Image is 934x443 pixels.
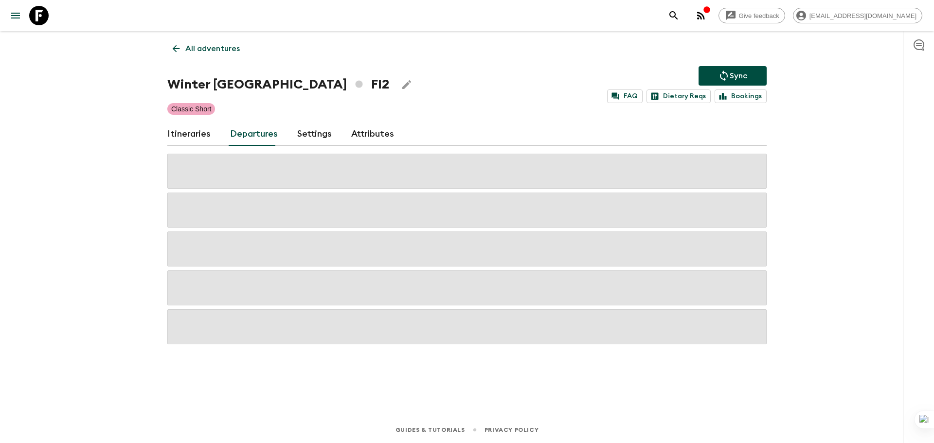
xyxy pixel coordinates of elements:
div: [EMAIL_ADDRESS][DOMAIN_NAME] [793,8,922,23]
button: Edit Adventure Title [397,75,416,94]
a: Departures [230,123,278,146]
span: Give feedback [734,12,785,19]
p: Classic Short [171,104,211,114]
span: [EMAIL_ADDRESS][DOMAIN_NAME] [804,12,922,19]
button: Sync adventure departures to the booking engine [699,66,767,86]
p: Sync [730,70,747,82]
a: Guides & Tutorials [395,425,465,435]
a: FAQ [607,89,643,103]
a: Dietary Reqs [647,89,711,103]
a: Settings [297,123,332,146]
p: All adventures [185,43,240,54]
a: Privacy Policy [485,425,539,435]
button: menu [6,6,25,25]
a: Give feedback [718,8,785,23]
button: search adventures [664,6,683,25]
h1: Winter [GEOGRAPHIC_DATA] FI2 [167,75,389,94]
a: Itineraries [167,123,211,146]
a: All adventures [167,39,245,58]
a: Attributes [351,123,394,146]
a: Bookings [715,89,767,103]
